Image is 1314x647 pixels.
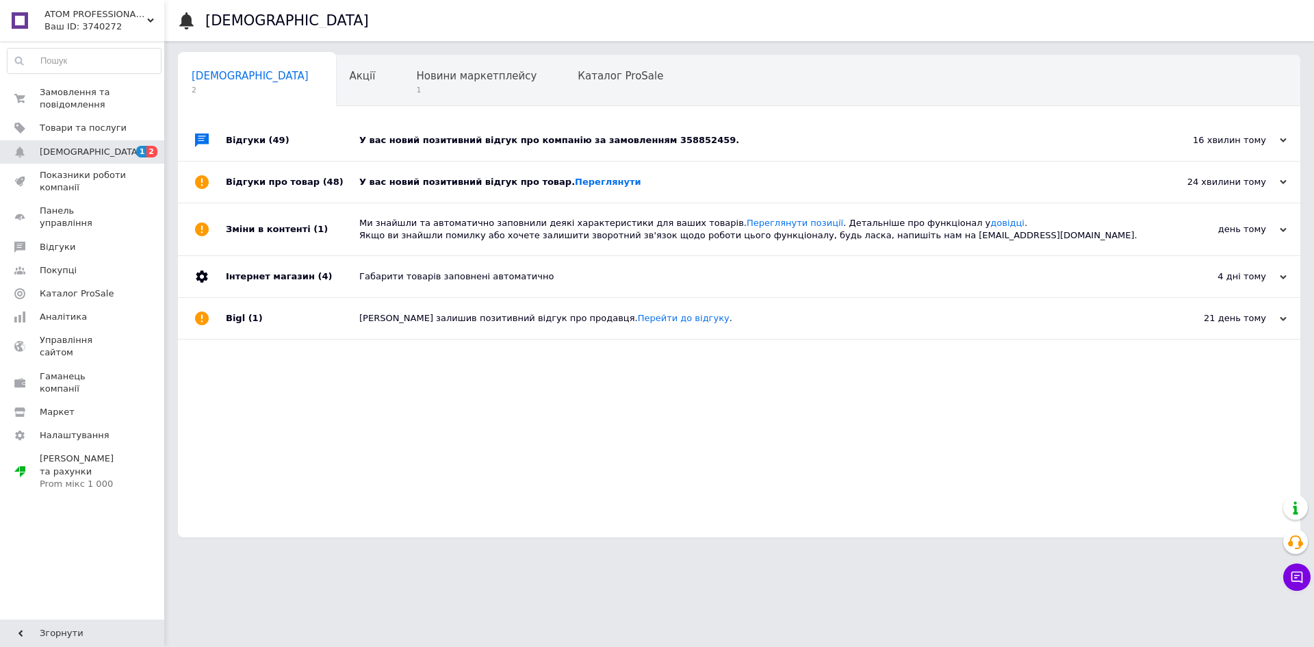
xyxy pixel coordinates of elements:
span: 2 [192,85,309,95]
span: (48) [323,177,344,187]
span: Новини маркетплейсу [416,70,537,82]
span: [DEMOGRAPHIC_DATA] [192,70,309,82]
span: Аналітика [40,311,87,323]
span: Товари та послуги [40,122,127,134]
div: 4 дні тому [1150,270,1287,283]
h1: [DEMOGRAPHIC_DATA] [205,12,369,29]
span: Маркет [40,406,75,418]
span: (49) [269,135,289,145]
a: Переглянути [575,177,641,187]
span: Панель управління [40,205,127,229]
div: Зміни в контенті [226,203,359,255]
div: У вас новий позитивний відгук про товар. [359,176,1150,188]
span: [DEMOGRAPHIC_DATA] [40,146,141,158]
div: Відгуки [226,120,359,161]
div: день тому [1150,223,1287,236]
span: (4) [318,271,332,281]
div: Ми знайшли та автоматично заповнили деякі характеристики для ваших товарів. . Детальніше про функ... [359,217,1150,242]
div: Bigl [226,298,359,339]
span: Каталог ProSale [40,288,114,300]
button: Чат з покупцем [1283,563,1311,591]
div: Відгуки про товар [226,162,359,203]
a: довідці [990,218,1025,228]
span: (1) [248,313,263,323]
div: 16 хвилин тому [1150,134,1287,147]
div: [PERSON_NAME] залишив позитивний відгук про продавця. . [359,312,1150,325]
div: Ваш ID: 3740272 [44,21,164,33]
span: Замовлення та повідомлення [40,86,127,111]
span: 1 [416,85,537,95]
span: Відгуки [40,241,75,253]
span: 1 [136,146,147,157]
span: Показники роботи компанії [40,169,127,194]
div: Габарити товарів заповнені автоматично [359,270,1150,283]
span: Налаштування [40,429,109,442]
span: [PERSON_NAME] та рахунки [40,453,127,490]
div: 24 хвилини тому [1150,176,1287,188]
span: Управління сайтом [40,334,127,359]
div: Prom мікс 1 000 [40,478,127,490]
div: 21 день тому [1150,312,1287,325]
span: ATOM PROFESSIONAL - Інтернет магазин автохімії [44,8,147,21]
input: Пошук [8,49,161,73]
a: Перейти до відгуку [638,313,730,323]
span: Покупці [40,264,77,277]
a: Переглянути позиції [747,218,843,228]
span: Гаманець компанії [40,370,127,395]
span: 2 [146,146,157,157]
span: Акції [350,70,376,82]
span: Каталог ProSale [578,70,663,82]
span: (1) [313,224,328,234]
div: У вас новий позитивний відгук про компанію за замовленням 358852459. [359,134,1150,147]
div: Інтернет магазин [226,256,359,297]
